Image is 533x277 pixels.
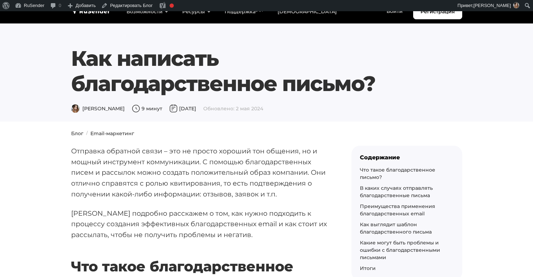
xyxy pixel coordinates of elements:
[71,46,429,96] h1: Как написать благодарственное письмо?
[413,4,462,19] a: Регистрация
[169,104,178,113] img: Дата публикации
[83,130,134,137] li: Email-маркетинг
[360,221,432,235] a: Как выглядит шаблон благодарственного письма
[380,4,410,19] a: Войти
[170,4,174,8] div: Фокусная ключевая фраза не установлена
[473,3,511,8] span: [PERSON_NAME]
[360,240,440,261] a: Какие могут быть проблемы и ошибки с благодарственными письмами
[360,265,376,271] a: Итоги
[360,203,435,217] a: Преимущества применения благодарственных email
[360,154,454,161] div: Содержание
[132,104,140,113] img: Время чтения
[218,5,271,19] a: Поддержка24/7
[360,167,435,180] a: Что такое благодарственное письмо?
[203,105,263,112] span: Обновлено: 2 мая 2024
[71,8,110,15] img: RuSender
[67,130,466,137] nav: breadcrumb
[71,105,125,112] span: [PERSON_NAME]
[255,8,264,13] sup: 24/7
[175,5,218,19] a: Ресурсы
[71,130,83,137] a: Блог
[132,105,162,112] span: 9 минут
[360,185,433,199] a: В каких случаях отправлять благодарственные письма
[271,5,344,19] a: [DEMOGRAPHIC_DATA]
[119,5,175,19] a: Возможности
[169,105,196,112] span: [DATE]
[71,146,329,200] p: Отправка обратной связи – это не просто хороший тон общения, но и мощный инструмент коммуникации....
[71,208,329,240] p: [PERSON_NAME] подробно расскажем о том, как нужно подходить к процессу создания эффективных благо...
